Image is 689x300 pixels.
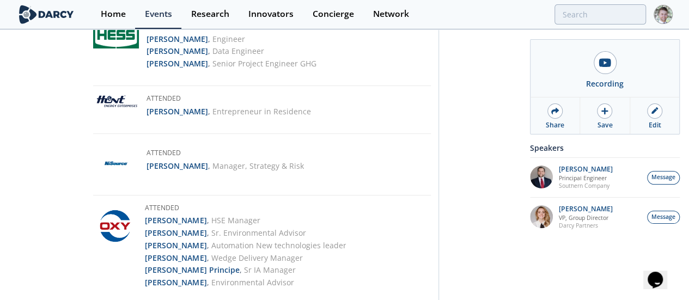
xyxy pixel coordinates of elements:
p: [PERSON_NAME] [559,205,613,213]
span: Sr. Environmental Advisor [211,228,306,238]
span: Entrepreneur in Residence [212,106,311,117]
span: HSE Manager [211,215,260,225]
img: 47500b57-f1ab-48fc-99f2-2a06715d5bad [530,166,553,188]
span: , [206,253,209,263]
span: , [208,46,210,56]
button: Message [647,211,680,224]
span: , [206,215,209,225]
img: Hunt Energy Solutions [93,94,139,108]
span: , [208,161,210,171]
span: , [208,34,210,44]
strong: [PERSON_NAME] [145,215,206,225]
p: [PERSON_NAME] [559,166,613,173]
h5: Attended [147,94,311,106]
span: , [208,58,210,69]
input: Advanced Search [554,4,646,25]
div: Home [101,10,126,19]
span: , [206,228,209,238]
span: Manager, Strategy & Risk [212,161,304,171]
strong: [PERSON_NAME] [145,277,206,287]
img: Hess Corporation [93,21,139,48]
img: 44ccd8c9-e52b-4c72-ab7d-11e8f517fc49 [530,205,553,228]
strong: [PERSON_NAME] [147,106,208,117]
iframe: chat widget [643,256,678,289]
img: NiSource [93,142,139,187]
strong: [PERSON_NAME] Principe [145,265,239,275]
span: Engineer [212,34,245,44]
p: Principal Engineer [559,174,613,182]
div: Innovators [248,10,294,19]
div: Edit [648,120,661,130]
span: Automation New technologies leader [211,240,346,250]
span: , [208,106,210,117]
strong: [PERSON_NAME] [147,34,208,44]
div: Recording [586,78,624,89]
div: Research [191,10,229,19]
div: Share [546,120,564,130]
span: Message [651,173,675,182]
span: Environmental Advisor [211,277,294,287]
strong: [PERSON_NAME] [145,253,206,263]
strong: [PERSON_NAME] [145,228,206,238]
a: Recording [531,40,679,97]
strong: [PERSON_NAME] [147,161,208,171]
strong: [PERSON_NAME] [147,58,208,69]
span: Senior Project Engineer GHG [212,58,316,69]
span: Wedge Delivery Manager [211,253,302,263]
strong: [PERSON_NAME] [145,240,206,250]
div: Speakers [530,138,680,157]
div: Save [597,120,612,130]
a: Edit [630,97,679,134]
h5: Attended [147,148,304,160]
h5: Attended [145,203,346,215]
button: Message [647,171,680,185]
p: VP, Group Director [559,214,613,222]
strong: [PERSON_NAME] [147,46,208,56]
div: Concierge [313,10,354,19]
img: logo-wide.svg [17,5,76,24]
span: Sr IA Manager [243,265,295,275]
span: Message [651,213,675,222]
div: Events [145,10,172,19]
div: Network [373,10,409,19]
span: , [206,240,209,250]
img: Occidental Petroleum Corporation [93,203,138,249]
span: , [206,277,209,287]
img: Profile [654,5,673,24]
span: Data Engineer [212,46,264,56]
p: Darcy Partners [559,222,613,229]
p: Southern Company [559,182,613,189]
span: , [239,265,241,275]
